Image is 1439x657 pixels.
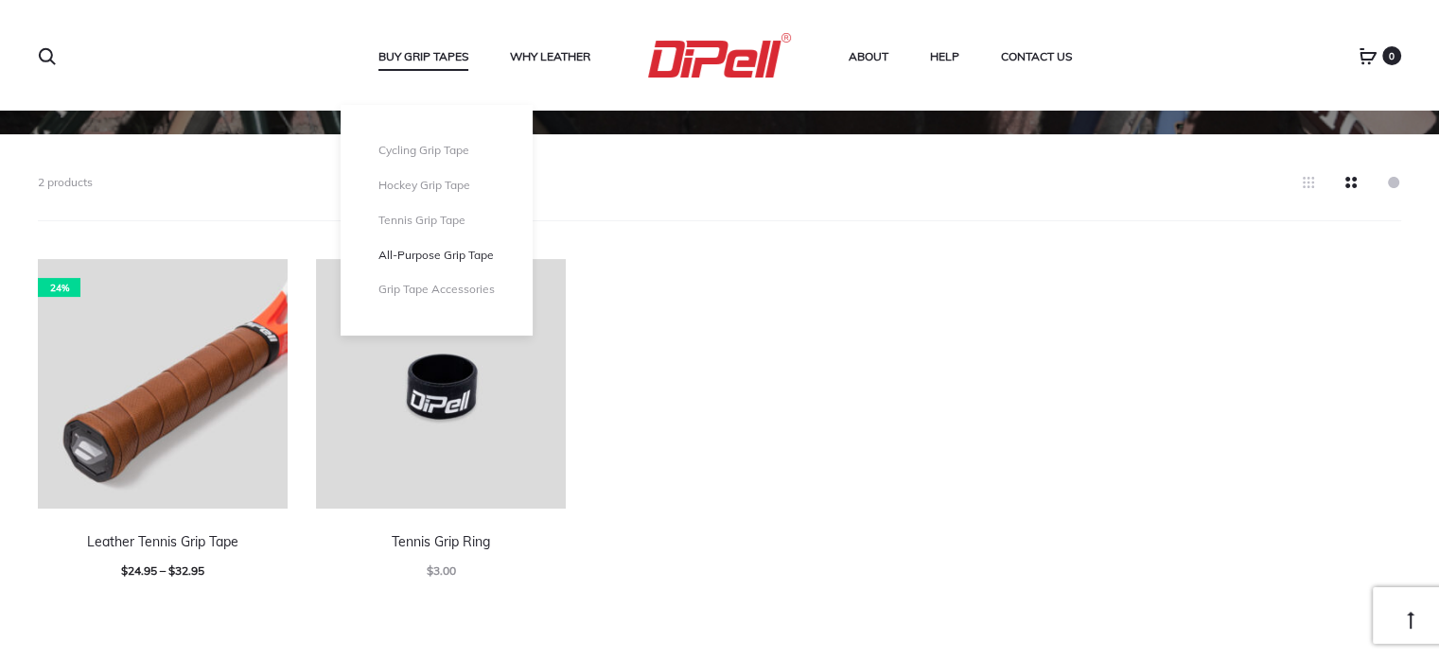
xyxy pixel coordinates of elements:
[378,282,495,298] a: Grip Tape Accessories
[168,563,204,578] span: 32.95
[849,44,888,69] a: About
[930,44,959,69] a: Help
[378,178,495,194] a: Hockey Grip Tape
[87,533,238,550] a: Leather Tennis Grip Tape
[38,172,93,192] p: 2 products
[168,563,175,578] span: $
[427,563,433,578] span: $
[392,533,490,550] a: Tennis Grip Ring
[427,563,456,578] span: 3.00
[38,278,80,297] span: 24%
[38,259,288,509] a: 24%
[121,563,128,578] span: $
[1359,47,1378,64] a: 0
[510,44,590,69] a: Why Leather
[378,44,468,69] a: Buy Grip Tapes
[1001,44,1072,69] a: Contact Us
[378,213,495,229] a: Tennis Grip Tape
[1382,46,1401,65] span: 0
[160,563,166,578] span: –
[121,563,157,578] span: 24.95
[378,248,495,264] a: All-Purpose Grip Tape
[378,143,495,159] a: Cycling Grip Tape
